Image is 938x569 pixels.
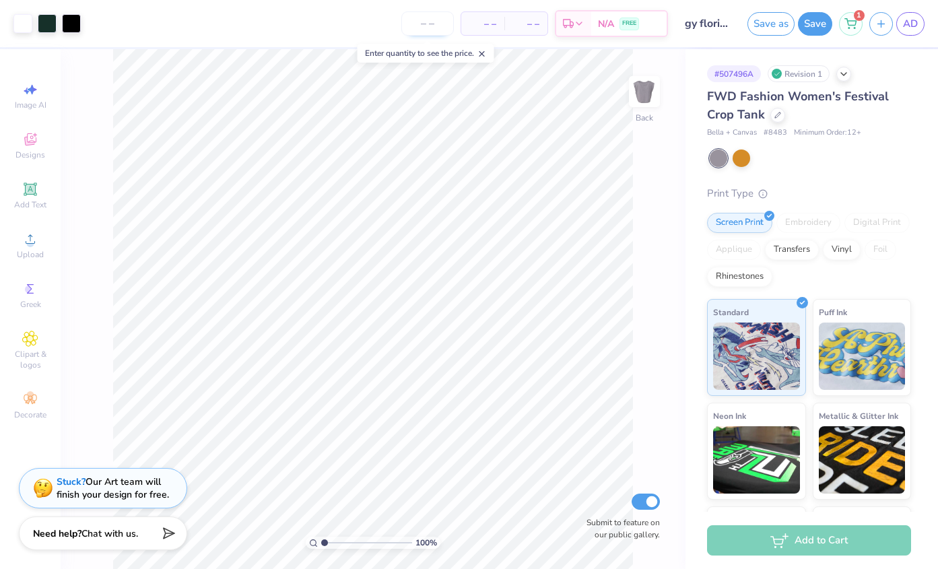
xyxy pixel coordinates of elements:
[14,409,46,420] span: Decorate
[707,186,911,201] div: Print Type
[844,213,910,233] div: Digital Print
[14,199,46,210] span: Add Text
[865,240,896,260] div: Foil
[768,65,830,82] div: Revision 1
[819,323,906,390] img: Puff Ink
[707,240,761,260] div: Applique
[823,240,861,260] div: Vinyl
[747,12,795,36] button: Save as
[358,44,494,63] div: Enter quantity to see the price.
[675,10,741,37] input: Untitled Design
[896,12,925,36] a: AD
[631,78,658,105] img: Back
[81,527,138,540] span: Chat with us.
[33,527,81,540] strong: Need help?
[707,65,761,82] div: # 507496A
[819,305,847,319] span: Puff Ink
[15,100,46,110] span: Image AI
[794,127,861,139] span: Minimum Order: 12 +
[598,17,614,31] span: N/A
[713,305,749,319] span: Standard
[7,349,54,370] span: Clipart & logos
[707,267,772,287] div: Rhinestones
[469,17,496,31] span: – –
[713,409,746,423] span: Neon Ink
[636,112,653,124] div: Back
[764,127,787,139] span: # 8483
[819,426,906,494] img: Metallic & Glitter Ink
[401,11,454,36] input: – –
[622,19,636,28] span: FREE
[713,323,800,390] img: Standard
[57,475,169,501] div: Our Art team will finish your design for free.
[512,17,539,31] span: – –
[415,537,437,549] span: 100 %
[707,127,757,139] span: Bella + Canvas
[707,213,772,233] div: Screen Print
[17,249,44,260] span: Upload
[15,149,45,160] span: Designs
[798,12,832,36] button: Save
[57,475,86,488] strong: Stuck?
[776,213,840,233] div: Embroidery
[707,88,889,123] span: FWD Fashion Women's Festival Crop Tank
[903,16,918,32] span: AD
[713,426,800,494] img: Neon Ink
[20,299,41,310] span: Greek
[579,516,660,541] label: Submit to feature on our public gallery.
[819,409,898,423] span: Metallic & Glitter Ink
[854,10,865,21] span: 1
[765,240,819,260] div: Transfers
